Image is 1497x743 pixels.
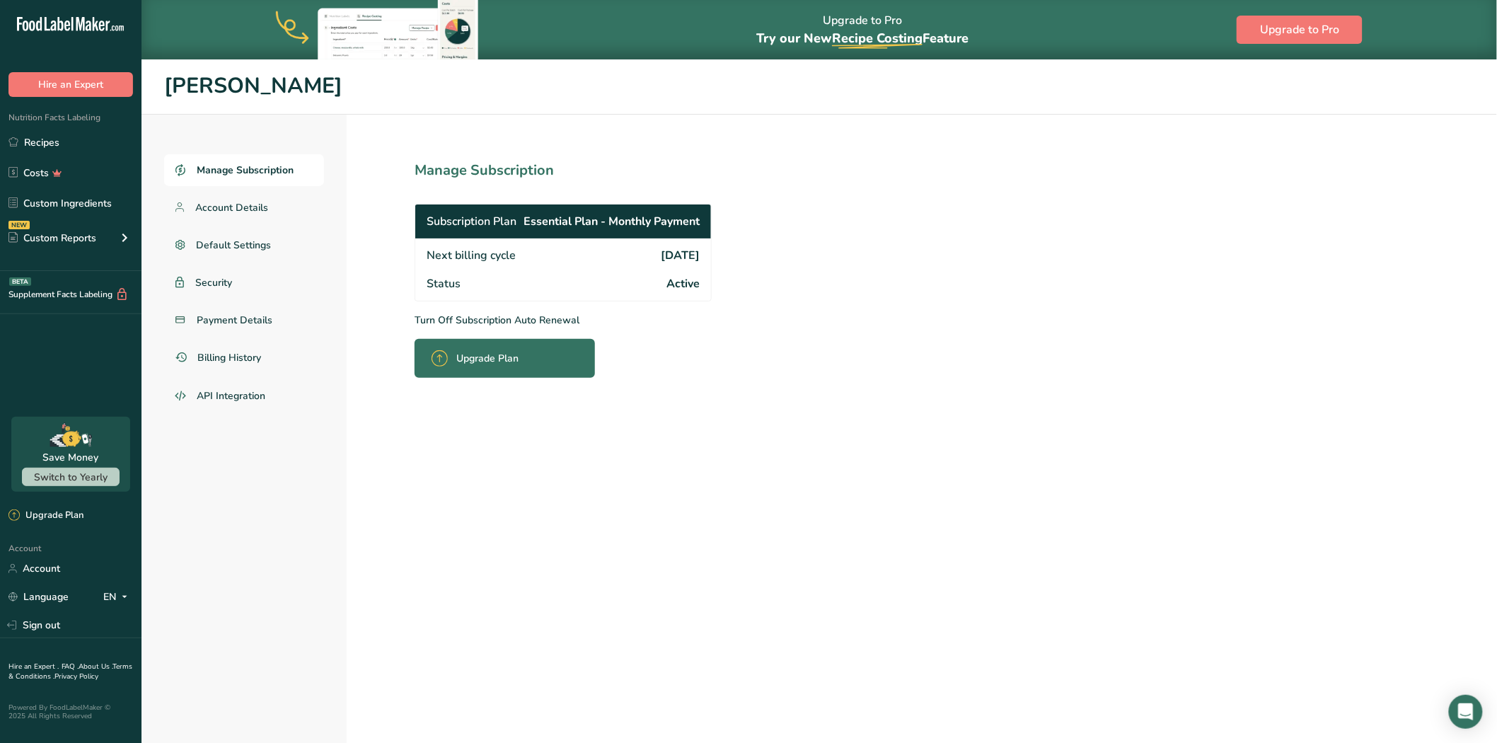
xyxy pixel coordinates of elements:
div: EN [103,589,133,606]
div: BETA [9,277,31,286]
a: Terms & Conditions . [8,662,132,681]
a: Default Settings [164,229,324,261]
span: Manage Subscription [197,163,294,178]
span: Payment Details [197,313,272,328]
h1: [PERSON_NAME] [164,70,1474,103]
span: Subscription Plan [427,213,516,230]
span: Try our New Feature [756,30,969,47]
a: Language [8,584,69,609]
button: Hire an Expert [8,72,133,97]
a: Security [164,267,324,299]
span: Next billing cycle [427,247,516,264]
span: Upgrade Plan [456,351,519,366]
div: NEW [8,221,30,229]
span: Active [666,275,700,292]
span: Default Settings [197,238,272,253]
button: Upgrade to Pro [1237,16,1363,44]
a: Hire an Expert . [8,662,59,672]
span: Status [427,275,461,292]
span: [DATE] [661,247,700,264]
div: Custom Reports [8,231,96,246]
span: Essential Plan - Monthly Payment [524,213,700,230]
a: Manage Subscription [164,154,324,186]
span: API Integration [197,388,265,403]
span: Account Details [195,200,268,215]
h1: Manage Subscription [415,160,774,181]
span: Billing History [198,350,262,365]
span: Switch to Yearly [34,471,108,484]
div: Open Intercom Messenger [1449,695,1483,729]
button: Switch to Yearly [22,468,120,486]
div: Powered By FoodLabelMaker © 2025 All Rights Reserved [8,703,133,720]
span: Security [195,275,232,290]
div: Upgrade Plan [8,509,83,523]
a: API Integration [164,379,324,413]
div: Save Money [43,450,99,465]
a: Billing History [164,342,324,374]
a: Privacy Policy [54,672,98,681]
a: FAQ . [62,662,79,672]
a: About Us . [79,662,112,672]
p: Turn Off Subscription Auto Renewal [415,313,774,328]
a: Payment Details [164,304,324,336]
span: Upgrade to Pro [1260,21,1339,38]
div: Upgrade to Pro [756,1,969,59]
span: Recipe Costing [832,30,923,47]
a: Account Details [164,192,324,224]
